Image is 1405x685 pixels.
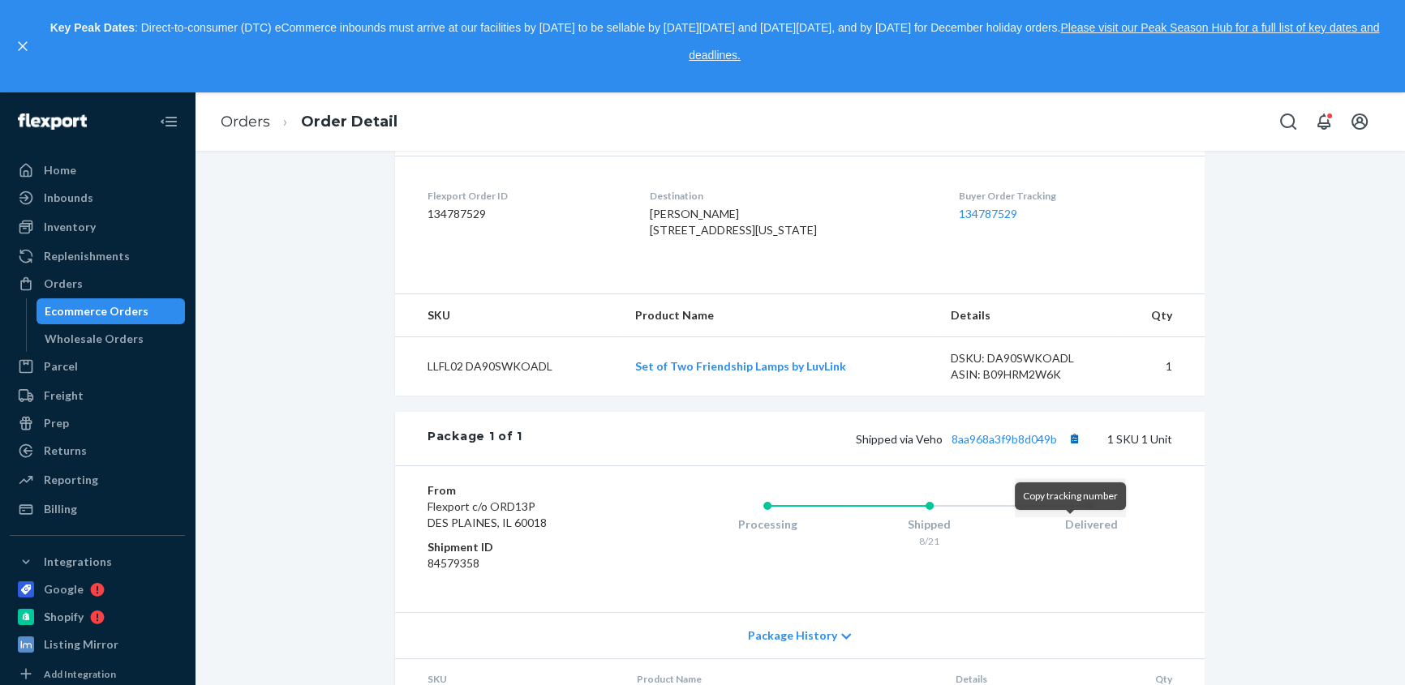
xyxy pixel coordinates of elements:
[37,298,186,324] a: Ecommerce Orders
[44,219,96,235] div: Inventory
[10,410,185,436] a: Prep
[428,189,624,203] dt: Flexport Order ID
[44,609,84,625] div: Shopify
[44,276,83,292] div: Orders
[1343,105,1376,138] button: Open account menu
[428,555,621,572] dd: 84579358
[301,113,397,131] a: Order Detail
[1010,516,1172,533] div: Delivered
[50,21,135,34] strong: Key Peak Dates
[938,294,1116,337] th: Details
[15,38,31,54] button: close,
[686,516,849,533] div: Processing
[10,243,185,269] a: Replenishments
[44,415,69,431] div: Prep
[635,359,846,373] a: Set of Two Friendship Lamps by LuvLink
[1023,490,1118,502] span: Copy tracking number
[959,189,1172,203] dt: Buyer Order Tracking
[44,387,84,404] div: Freight
[951,366,1103,383] div: ASIN: B09HRM2W6K
[18,113,87,130] img: Flexport logo
[221,113,270,131] a: Orders
[153,105,185,138] button: Close Navigation
[44,248,130,264] div: Replenishments
[428,499,547,529] span: Flexport c/o ORD13P DES PLAINES, IL 60018
[1116,337,1205,396] td: 1
[44,636,118,653] div: Listing Mirror
[10,438,185,464] a: Returns
[10,383,185,409] a: Freight
[1308,105,1340,138] button: Open notifications
[428,206,624,222] dd: 134787529
[10,185,185,211] a: Inbounds
[44,667,116,681] div: Add Integration
[748,627,837,644] span: Package History
[650,189,933,203] dt: Destination
[44,190,93,206] div: Inbounds
[1116,294,1205,337] th: Qty
[45,303,148,319] div: Ecommerce Orders
[395,337,622,396] td: LLFL02 DA90SWKOADL
[959,207,1017,220] a: 134787529
[1272,105,1304,138] button: Open Search Box
[10,631,185,657] a: Listing Mirror
[856,432,1085,446] span: Shipped via Veho
[44,501,77,517] div: Billing
[1063,428,1085,449] button: Copy tracking number
[37,326,186,352] a: Wholesale Orders
[952,432,1057,446] a: 8aa968a3f9b8d049b
[10,157,185,183] a: Home
[36,11,69,26] span: Chat
[10,576,185,602] a: Google
[44,554,112,570] div: Integrations
[10,214,185,240] a: Inventory
[44,443,87,459] div: Returns
[10,664,185,683] a: Add Integration
[10,549,185,575] button: Integrations
[428,482,621,499] dt: From
[10,467,185,493] a: Reporting
[10,604,185,630] a: Shopify
[849,534,1011,548] div: 8/21
[689,21,1379,62] a: Please visit our Peak Season Hub for a full list of key dates and deadlines.
[849,516,1011,533] div: Shipped
[10,271,185,297] a: Orders
[522,428,1172,449] div: 1 SKU 1 Unit
[45,331,144,347] div: Wholesale Orders
[395,294,622,337] th: SKU
[10,353,185,379] a: Parcel
[428,539,621,555] dt: Shipment ID
[951,350,1103,366] div: DSKU: DA90SWKOADL
[622,294,938,337] th: Product Name
[208,98,410,146] ol: breadcrumbs
[44,472,98,488] div: Reporting
[650,207,817,237] span: [PERSON_NAME] [STREET_ADDRESS][US_STATE]
[44,358,78,375] div: Parcel
[10,496,185,522] a: Billing
[39,15,1390,69] p: : Direct-to-consumer (DTC) eCommerce inbounds must arrive at our facilities by [DATE] to be sella...
[44,581,84,597] div: Google
[428,428,522,449] div: Package 1 of 1
[44,162,76,178] div: Home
